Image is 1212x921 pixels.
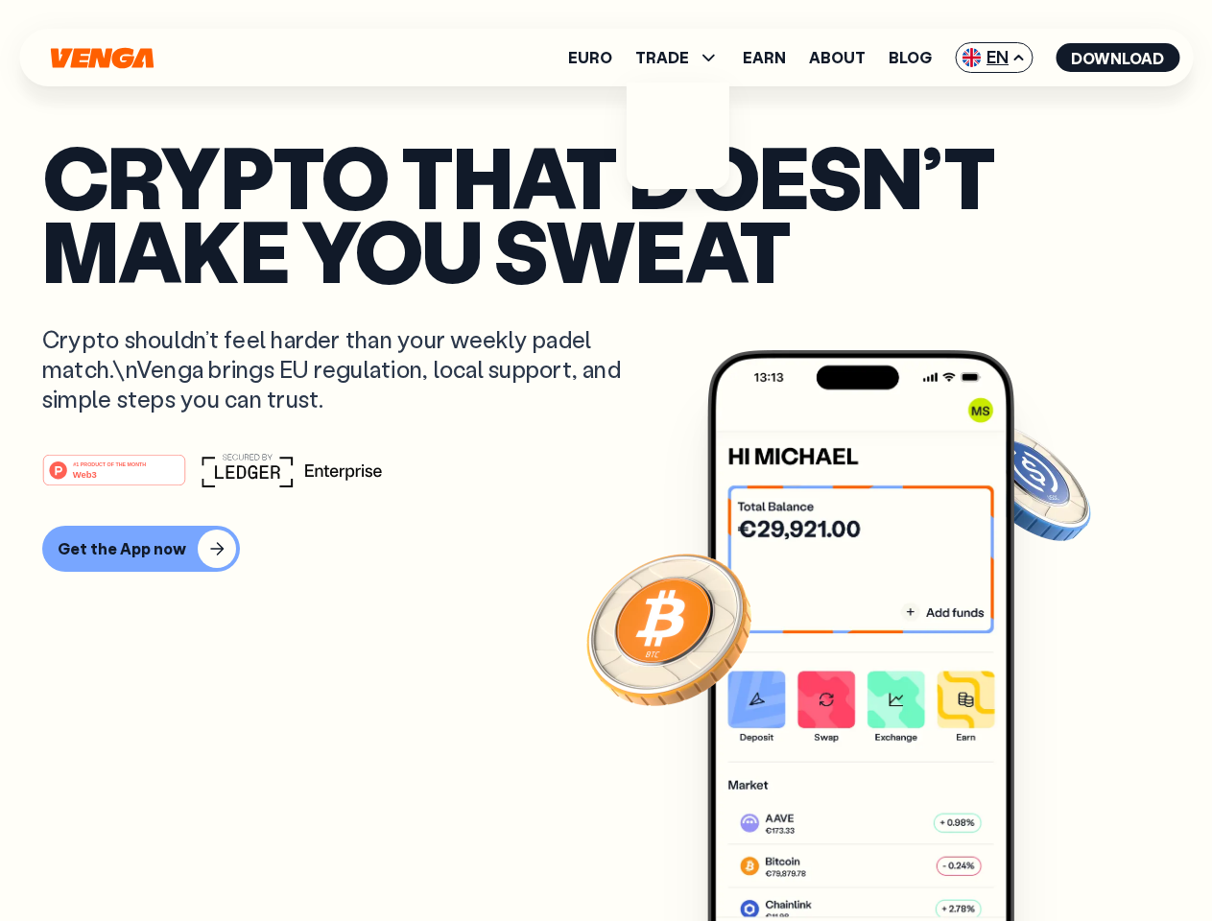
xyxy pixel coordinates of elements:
a: About [809,50,866,65]
div: Get the App now [58,539,186,558]
span: EN [955,42,1033,73]
span: TRADE [635,46,720,69]
a: Blog [889,50,932,65]
a: Euro [568,50,612,65]
p: Crypto that doesn’t make you sweat [42,139,1170,286]
img: USDC coin [957,413,1095,551]
a: #1 PRODUCT OF THE MONTHWeb3 [42,465,186,490]
a: Get the App now [42,526,1170,572]
button: Download [1056,43,1179,72]
a: Earn [743,50,786,65]
button: Get the App now [42,526,240,572]
tspan: Web3 [73,468,97,479]
p: Crypto shouldn’t feel harder than your weekly padel match.\nVenga brings EU regulation, local sup... [42,324,649,414]
tspan: #1 PRODUCT OF THE MONTH [73,460,146,466]
img: Bitcoin [582,542,755,715]
svg: Home [48,47,155,69]
img: flag-uk [962,48,981,67]
span: TRADE [635,50,689,65]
